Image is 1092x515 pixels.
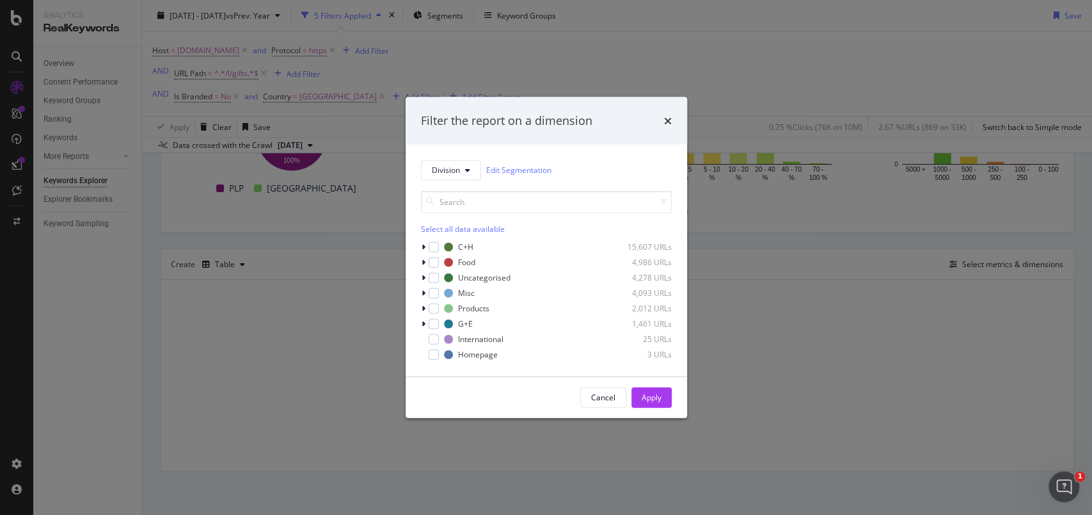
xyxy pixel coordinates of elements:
[458,318,473,329] div: G+E
[609,257,672,268] div: 4,986 URLs
[642,392,661,403] div: Apply
[421,159,481,180] button: Division
[1048,471,1079,502] iframe: Intercom live chat
[609,334,672,345] div: 25 URLs
[609,288,672,298] div: 4,093 URLs
[406,97,687,418] div: modal
[458,257,475,268] div: Food
[486,163,551,177] a: Edit Segmentation
[1075,471,1085,482] span: 1
[432,165,460,176] span: Division
[609,272,672,283] div: 4,278 URLs
[458,272,510,283] div: Uncategorised
[609,241,672,252] div: 15,607 URLs
[421,113,592,129] div: Filter the report on a dimension
[458,288,475,298] div: Misc
[631,387,672,407] button: Apply
[591,392,615,403] div: Cancel
[458,349,498,360] div: Homepage
[458,334,503,345] div: International
[458,241,473,252] div: C+H
[421,223,672,234] div: Select all data available
[580,387,626,407] button: Cancel
[664,113,672,129] div: times
[609,318,672,329] div: 1,461 URLs
[421,190,672,213] input: Search
[609,349,672,360] div: 3 URLs
[609,303,672,314] div: 2,012 URLs
[458,303,489,314] div: Products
